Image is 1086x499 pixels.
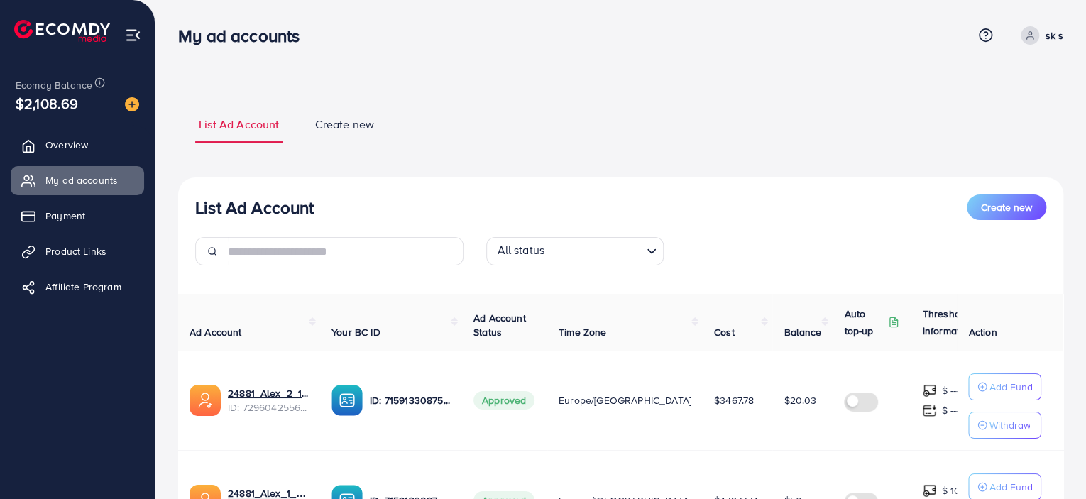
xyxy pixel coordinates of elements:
a: Payment [11,202,144,230]
p: Withdraw [989,417,1030,434]
button: Create new [967,194,1046,220]
span: Product Links [45,244,106,258]
p: $ --- [941,402,959,419]
p: Add Fund [989,378,1032,395]
p: ID: 7159133087597674498 [370,392,451,409]
span: Approved [473,391,534,410]
span: $3467.78 [714,393,754,407]
img: ic-ba-acc.ded83a64.svg [331,385,363,416]
span: All status [494,239,547,262]
span: Europe/[GEOGRAPHIC_DATA] [559,393,691,407]
img: top-up amount [922,483,937,498]
div: <span class='underline'>24881_Alex_2_1698742301935</span></br>7296042556943794178 [228,386,309,415]
a: My ad accounts [11,166,144,194]
span: Ad Account [190,325,242,339]
p: $ 100 [941,482,967,499]
iframe: Chat [1026,435,1075,488]
p: Add Fund [989,478,1032,495]
img: menu [125,27,141,43]
span: Balance [784,325,821,339]
img: top-up amount [922,403,937,418]
span: $2,108.69 [16,93,78,114]
a: Affiliate Program [11,273,144,301]
h3: List Ad Account [195,197,314,218]
p: Auto top-up [844,305,885,339]
input: Search for option [549,240,641,262]
span: Ecomdy Balance [16,78,92,92]
span: Cost [714,325,735,339]
span: Overview [45,138,88,152]
span: Create new [314,116,374,133]
span: Create new [981,200,1032,214]
h3: My ad accounts [178,26,311,46]
a: Product Links [11,237,144,265]
span: My ad accounts [45,173,118,187]
a: 24881_Alex_2_1698742301935 [228,386,309,400]
span: $20.03 [784,393,816,407]
span: Ad Account Status [473,311,526,339]
span: ID: 7296042556943794178 [228,400,309,415]
div: Search for option [486,237,664,265]
span: Action [968,325,997,339]
a: sk s [1015,26,1063,45]
button: Add Fund [968,373,1041,400]
a: Overview [11,131,144,159]
span: Your BC ID [331,325,380,339]
p: $ --- [941,382,959,399]
img: logo [14,20,110,42]
p: sk s [1045,27,1063,44]
span: Affiliate Program [45,280,121,294]
button: Withdraw [968,412,1041,439]
span: List Ad Account [199,116,279,133]
img: image [125,97,139,111]
p: Threshold information [922,305,992,339]
img: ic-ads-acc.e4c84228.svg [190,385,221,416]
img: top-up amount [922,383,937,398]
span: Payment [45,209,85,223]
span: Time Zone [559,325,606,339]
